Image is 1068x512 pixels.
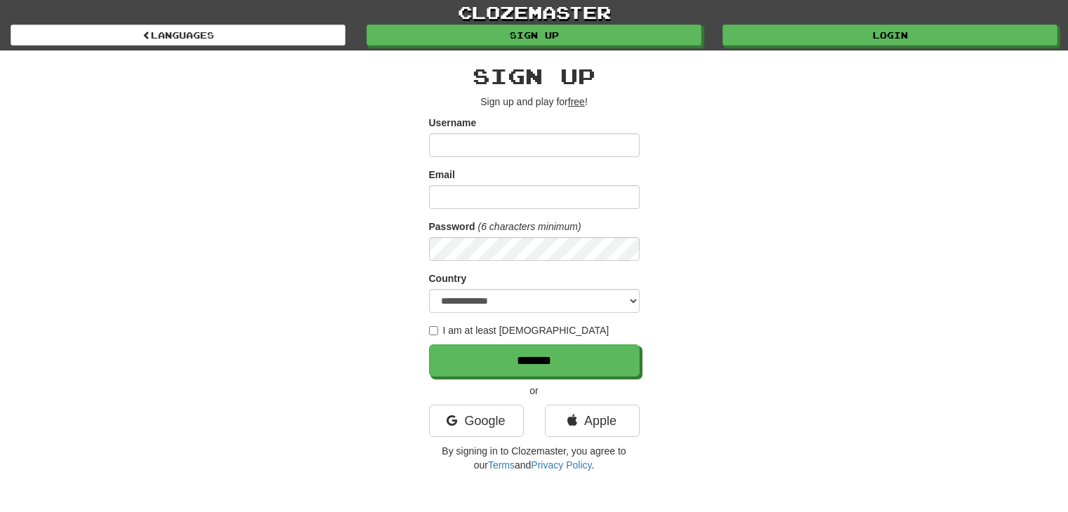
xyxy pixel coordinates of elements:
[429,326,438,335] input: I am at least [DEMOGRAPHIC_DATA]
[478,221,581,232] em: (6 characters minimum)
[723,25,1057,46] a: Login
[429,271,467,285] label: Country
[429,384,640,398] p: or
[429,323,609,337] label: I am at least [DEMOGRAPHIC_DATA]
[531,459,591,471] a: Privacy Policy
[429,405,524,437] a: Google
[11,25,345,46] a: Languages
[429,116,477,130] label: Username
[429,168,455,182] label: Email
[488,459,515,471] a: Terms
[429,444,640,472] p: By signing in to Clozemaster, you agree to our and .
[568,96,585,107] u: free
[429,65,640,88] h2: Sign up
[429,95,640,109] p: Sign up and play for !
[429,220,475,234] label: Password
[545,405,640,437] a: Apple
[367,25,701,46] a: Sign up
